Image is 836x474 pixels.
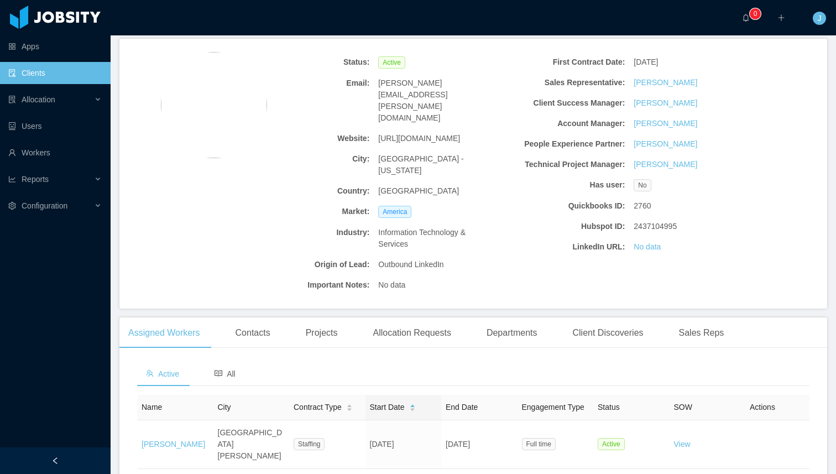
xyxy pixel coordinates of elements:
[378,259,443,270] span: Outbound LinkedIn
[346,403,352,406] i: icon: caret-up
[506,118,625,129] b: Account Manager:
[370,402,405,413] span: Start Date
[629,52,757,72] div: [DATE]
[598,403,620,412] span: Status
[8,62,102,84] a: icon: auditClients
[409,403,416,410] div: Sort
[634,179,651,191] span: No
[378,227,497,250] span: Information Technology & Services
[598,438,625,450] span: Active
[8,202,16,210] i: icon: setting
[378,56,405,69] span: Active
[8,115,102,137] a: icon: robotUsers
[250,56,369,68] b: Status:
[294,402,342,413] span: Contract Type
[250,227,369,238] b: Industry:
[365,420,442,469] td: [DATE]
[750,403,775,412] span: Actions
[742,14,750,22] i: icon: bell
[227,317,279,348] div: Contacts
[674,403,692,412] span: SOW
[506,77,625,88] b: Sales Representative:
[250,185,369,197] b: Country:
[634,200,651,212] span: 2760
[250,259,369,270] b: Origin of Lead:
[250,153,369,165] b: City:
[378,133,460,144] span: [URL][DOMAIN_NAME]
[478,317,546,348] div: Departments
[294,438,325,450] span: Staffing
[346,403,353,410] div: Sort
[634,221,677,232] span: 2437104995
[522,438,556,450] span: Full time
[378,77,497,124] span: [PERSON_NAME][EMAIL_ADDRESS][PERSON_NAME][DOMAIN_NAME]
[818,12,822,25] span: J
[506,241,625,253] b: LinkedIn URL:
[634,97,697,109] a: [PERSON_NAME]
[146,369,179,378] span: Active
[364,317,459,348] div: Allocation Requests
[506,138,625,150] b: People Experience Partner:
[378,185,459,197] span: [GEOGRAPHIC_DATA]
[441,420,518,469] td: [DATE]
[250,77,369,89] b: Email:
[8,35,102,58] a: icon: appstoreApps
[142,440,205,449] a: [PERSON_NAME]
[506,97,625,109] b: Client Success Manager:
[506,179,625,191] b: Has user:
[250,133,369,144] b: Website:
[250,206,369,217] b: Market:
[634,77,697,88] a: [PERSON_NAME]
[506,200,625,212] b: Quickbooks ID:
[777,14,785,22] i: icon: plus
[346,407,352,410] i: icon: caret-down
[506,159,625,170] b: Technical Project Manager:
[119,317,209,348] div: Assigned Workers
[22,175,49,184] span: Reports
[522,403,584,412] span: Engagement Type
[750,8,761,19] sup: 0
[142,403,162,412] span: Name
[215,369,236,378] span: All
[634,138,697,150] a: [PERSON_NAME]
[8,96,16,103] i: icon: solution
[218,403,231,412] span: City
[215,369,222,377] i: icon: read
[146,369,154,377] i: icon: team
[634,159,697,170] a: [PERSON_NAME]
[670,317,733,348] div: Sales Reps
[674,440,691,449] a: View
[506,56,625,68] b: First Contract Date:
[378,153,497,176] span: [GEOGRAPHIC_DATA] - [US_STATE]
[506,221,625,232] b: Hubspot ID:
[409,403,415,406] i: icon: caret-up
[634,241,661,253] a: No data
[297,317,347,348] div: Projects
[213,420,290,469] td: [GEOGRAPHIC_DATA][PERSON_NAME]
[22,201,67,210] span: Configuration
[161,52,267,158] img: 34a7d5f0-9bc5-11eb-88f3-ffbba59209f6_62ab666e6d8d4-400w.png
[409,407,415,410] i: icon: caret-down
[250,279,369,291] b: Important Notes:
[8,175,16,183] i: icon: line-chart
[22,95,55,104] span: Allocation
[446,403,478,412] span: End Date
[634,118,697,129] a: [PERSON_NAME]
[378,279,405,291] span: No data
[378,206,411,218] span: America
[8,142,102,164] a: icon: userWorkers
[563,317,652,348] div: Client Discoveries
